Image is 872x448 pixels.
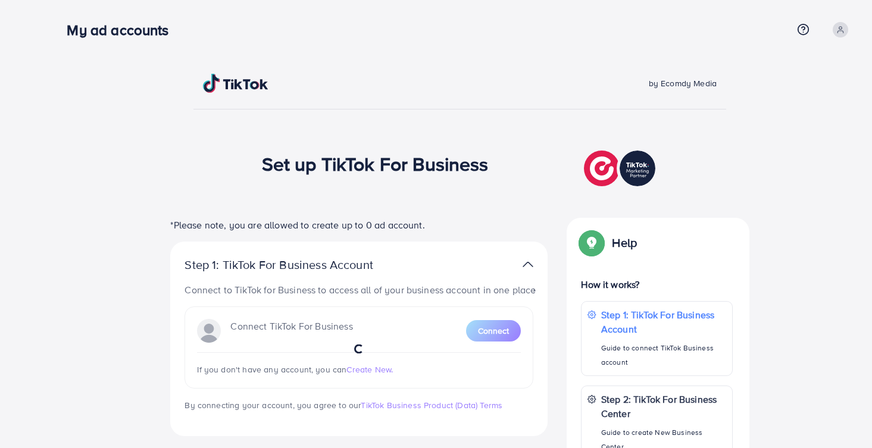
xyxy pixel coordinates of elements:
[601,341,726,369] p: Guide to connect TikTok Business account
[262,152,489,175] h1: Set up TikTok For Business
[612,236,637,250] p: Help
[649,77,717,89] span: by Ecomdy Media
[185,258,411,272] p: Step 1: TikTok For Business Account
[203,74,268,93] img: TikTok
[601,308,726,336] p: Step 1: TikTok For Business Account
[581,232,602,253] img: Popup guide
[170,218,548,232] p: *Please note, you are allowed to create up to 0 ad account.
[67,21,178,39] h3: My ad accounts
[523,256,533,273] img: TikTok partner
[601,392,726,421] p: Step 2: TikTok For Business Center
[584,148,658,189] img: TikTok partner
[581,277,732,292] p: How it works?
